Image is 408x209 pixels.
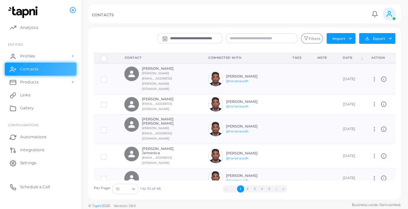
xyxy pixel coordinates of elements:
div: [DATE] [343,77,357,82]
button: Go to page 2 [244,185,251,192]
div: [DATE] [343,154,357,159]
button: Go to page 3 [251,185,258,192]
a: Analytics [5,21,76,34]
div: Contact [124,55,194,60]
a: Profiles [5,50,76,63]
button: Go to next page [273,185,280,192]
a: Gallery [5,102,76,115]
svg: person fill [127,69,136,78]
h6: [PERSON_NAME] [226,174,274,178]
span: Integrations [20,147,44,153]
span: Schedule a Call [20,184,50,190]
span: Gallery [20,105,34,111]
span: Configurations [8,123,39,127]
span: Version: 1.8.0 [114,203,136,208]
h6: [PERSON_NAME] [226,100,274,104]
h6: [PERSON_NAME] [142,97,190,101]
a: Links [5,89,76,102]
span: Automations [20,134,46,140]
img: avatar [208,149,223,163]
div: [DATE] [343,102,357,107]
span: ENTITIES [8,43,23,46]
svg: person fill [127,150,136,158]
span: Contacts [20,66,38,72]
div: Search for option [112,184,138,194]
div: [DATE] [343,127,357,132]
label: Per Page [94,186,111,191]
div: action [371,55,389,60]
a: @hariprasadh [226,129,248,133]
img: avatar [208,97,223,112]
small: [PERSON_NAME][EMAIL_ADDRESS][DOMAIN_NAME] [142,126,172,140]
small: [EMAIL_ADDRESS][DOMAIN_NAME] [142,156,172,165]
div: Tags [292,55,303,60]
span: Links [20,92,31,98]
h6: [PERSON_NAME] [226,151,274,155]
img: logo [6,6,42,18]
span: 10 [116,186,119,192]
a: @hariprasadh [226,79,248,83]
img: avatar [208,72,223,86]
h6: [PERSON_NAME] [142,67,190,71]
span: Analytics [20,25,38,31]
a: Schedule a Call [5,180,76,193]
svg: person fill [127,120,136,129]
span: Business cards. Reinvented. [352,202,401,208]
button: Filters [301,33,323,44]
h6: [PERSON_NAME] [226,124,274,129]
div: Connected With [208,55,278,60]
h5: CONTACTS [92,13,114,17]
span: Profiles [20,53,35,59]
a: @hariprasadh [226,156,248,160]
button: Export [359,33,395,44]
a: @hariprasadh [226,178,248,182]
span: Settings [20,160,36,166]
div: [DATE] [343,176,357,181]
h6: [PERSON_NAME] [226,74,274,79]
ul: Pagination [161,185,349,192]
button: Go to page 5 [266,185,273,192]
span: © [88,203,136,209]
button: Go to last page [280,185,287,192]
small: [PERSON_NAME][EMAIL_ADDRESS][PERSON_NAME][DOMAIN_NAME] [142,71,172,91]
span: Products [20,79,39,85]
h6: [PERSON_NAME] Jemenica [142,147,190,155]
small: [EMAIL_ADDRESS][DOMAIN_NAME] [142,102,172,111]
svg: person fill [127,174,136,183]
span: 1 to 10 of 46 [140,186,161,191]
img: avatar [208,171,223,186]
a: Tapni [92,203,102,208]
img: avatar [208,122,223,136]
a: Products [5,76,76,89]
a: Integrations [5,143,76,156]
h6: [PERSON_NAME] [PERSON_NAME] [142,117,190,126]
a: @hariprasadh [226,104,248,108]
a: Automations [5,130,76,143]
button: Import [327,33,355,43]
button: Go to page 1 [237,185,244,192]
svg: person fill [127,100,136,109]
button: Go to page 4 [258,185,266,192]
a: Settings [5,156,76,169]
div: Date [343,55,360,60]
a: Contacts [5,63,76,76]
th: Row-selection [94,53,117,64]
input: Search for option [120,185,130,192]
span: 2025 [102,203,110,209]
div: Note [317,55,329,60]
